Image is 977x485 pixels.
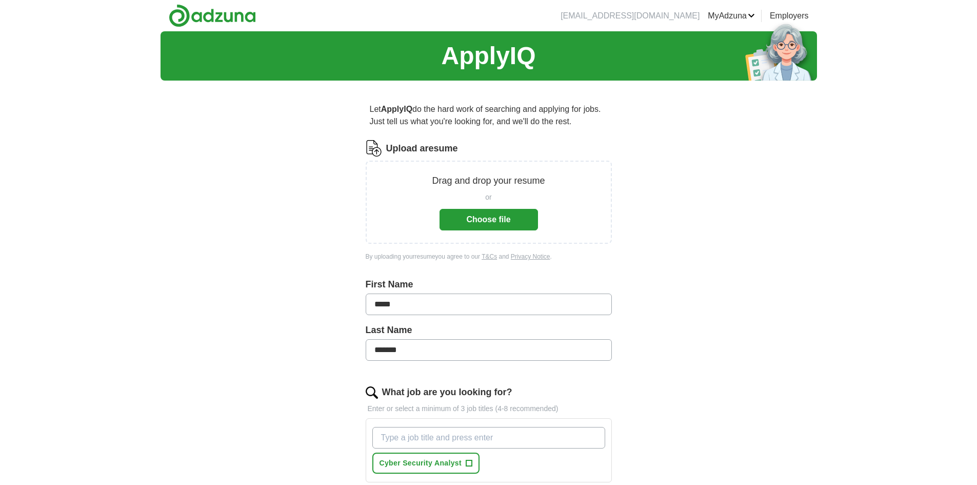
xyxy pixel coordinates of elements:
span: Cyber Security Analyst [380,458,462,469]
p: Enter or select a minimum of 3 job titles (4-8 recommended) [366,403,612,414]
button: Cyber Security Analyst [372,453,480,474]
a: Employers [770,10,809,22]
div: By uploading your resume you agree to our and . [366,252,612,261]
a: MyAdzuna [708,10,755,22]
label: What job are you looking for? [382,385,512,399]
h1: ApplyIQ [441,37,535,74]
button: Choose file [440,209,538,230]
label: First Name [366,278,612,292]
img: search.png [366,386,378,399]
strong: ApplyIQ [381,105,412,113]
p: Let do the hard work of searching and applying for jobs. Just tell us what you're looking for, an... [366,99,612,132]
label: Last Name [366,323,612,337]
a: Privacy Notice [511,253,550,260]
a: T&Cs [482,253,497,260]
input: Type a job title and press enter [372,427,605,449]
label: Upload a resume [386,142,458,156]
p: Drag and drop your resume [432,174,545,188]
span: or [485,192,491,203]
img: CV Icon [366,140,382,157]
li: [EMAIL_ADDRESS][DOMAIN_NAME] [561,10,700,22]
img: Adzuna logo [169,4,256,27]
